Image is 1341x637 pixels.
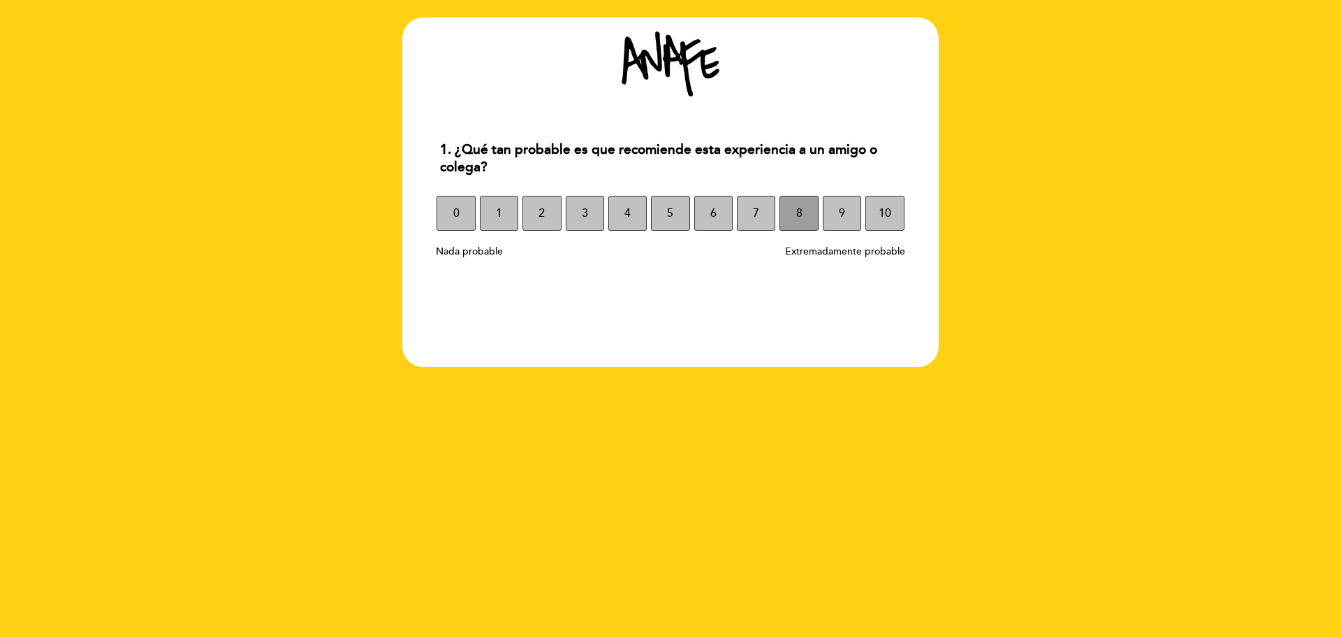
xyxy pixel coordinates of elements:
[839,194,845,233] span: 9
[622,31,719,96] img: header_1696453760.png
[566,196,604,231] button: 3
[608,196,647,231] button: 4
[865,196,904,231] button: 10
[538,194,545,233] span: 2
[496,194,502,233] span: 1
[737,196,775,231] button: 7
[453,194,460,233] span: 0
[779,196,818,231] button: 8
[879,194,891,233] span: 10
[694,196,733,231] button: 6
[785,245,905,257] span: Extremadamente probable
[437,196,475,231] button: 0
[624,194,631,233] span: 4
[651,196,689,231] button: 5
[429,133,911,185] div: 1. ¿Qué tan probable es que recomiende esta experiencia a un amigo o colega?
[522,196,561,231] button: 2
[582,194,588,233] span: 3
[667,194,673,233] span: 5
[753,194,759,233] span: 7
[480,196,518,231] button: 1
[436,245,503,257] span: Nada probable
[796,194,803,233] span: 8
[710,194,717,233] span: 6
[823,196,861,231] button: 9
